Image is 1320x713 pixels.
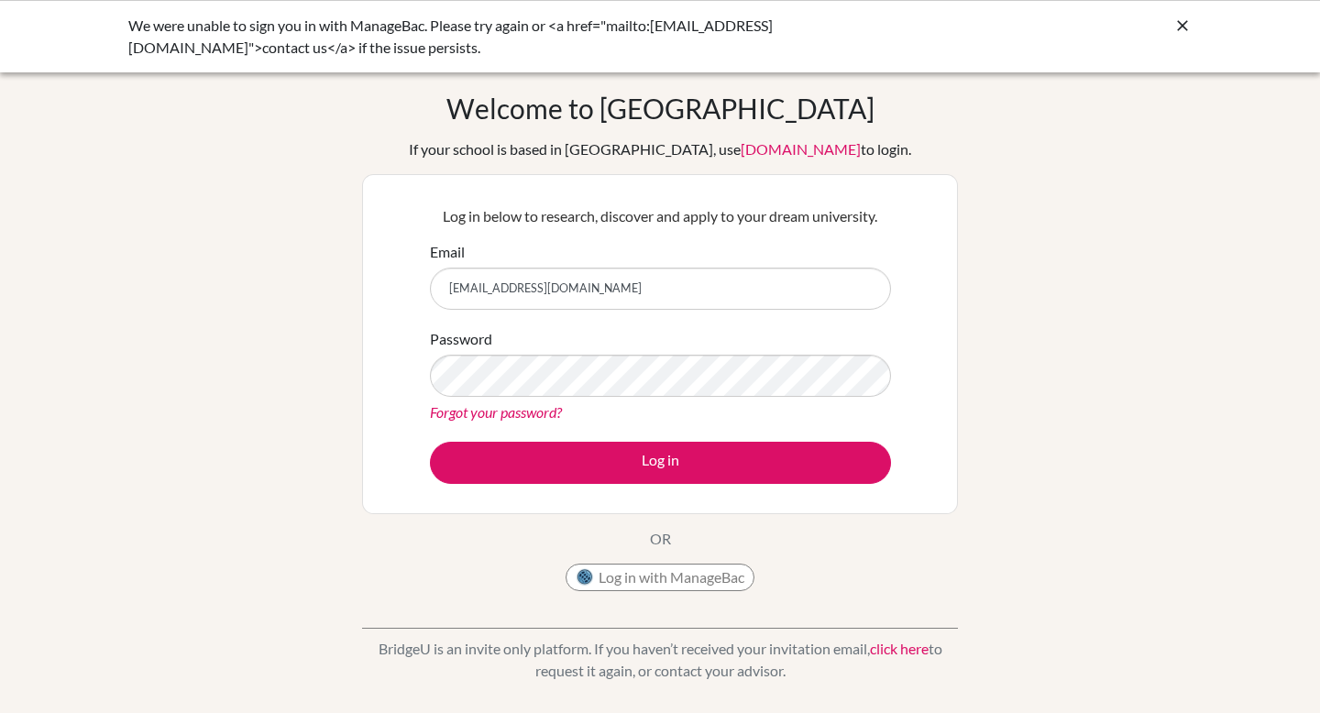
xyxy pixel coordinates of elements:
div: We were unable to sign you in with ManageBac. Please try again or <a href="mailto:[EMAIL_ADDRESS]... [128,15,917,59]
p: BridgeU is an invite only platform. If you haven’t received your invitation email, to request it ... [362,638,958,682]
p: Log in below to research, discover and apply to your dream university. [430,205,891,227]
div: If your school is based in [GEOGRAPHIC_DATA], use to login. [409,138,911,160]
label: Password [430,328,492,350]
h1: Welcome to [GEOGRAPHIC_DATA] [446,92,874,125]
a: [DOMAIN_NAME] [741,140,861,158]
button: Log in with ManageBac [566,564,754,591]
p: OR [650,528,671,550]
a: Forgot your password? [430,403,562,421]
a: click here [870,640,929,657]
label: Email [430,241,465,263]
button: Log in [430,442,891,484]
